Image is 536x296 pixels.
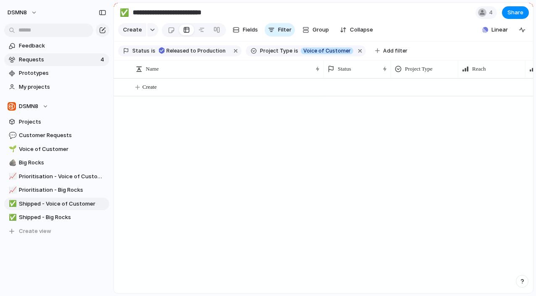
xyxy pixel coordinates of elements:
[8,8,27,17] span: DSMN8
[9,131,15,140] div: 💬
[4,170,109,183] a: 📈Prioritisation - Voice of Customer
[265,23,295,37] button: Filter
[8,172,16,181] button: 📈
[19,69,106,77] span: Prototypes
[19,42,106,50] span: Feedback
[303,47,351,55] span: Voice of Customer
[229,23,261,37] button: Fields
[4,100,109,113] button: DSMN8
[9,213,15,222] div: ✅
[4,53,109,66] a: Requests4
[336,23,376,37] button: Collapse
[9,158,15,168] div: 🪨
[8,213,16,222] button: ✅
[405,65,433,73] span: Project Type
[150,46,157,55] button: is
[123,26,142,34] span: Create
[19,200,106,208] span: Shipped - Voice of Customer
[156,46,231,55] button: Released to Production
[118,23,146,37] button: Create
[350,26,373,34] span: Collapse
[4,6,42,19] button: DSMN8
[299,46,355,55] button: Voice of Customer
[8,200,16,208] button: ✅
[8,145,16,153] button: 🌱
[142,83,157,91] span: Create
[132,47,150,55] span: Status
[8,159,16,167] button: 🪨
[19,131,106,140] span: Customer Requests
[4,225,109,238] button: Create view
[4,156,109,169] a: 🪨Big Rocks
[8,131,16,140] button: 💬
[4,198,109,210] a: ✅Shipped - Voice of Customer
[4,81,109,93] a: My projects
[4,143,109,156] a: 🌱Voice of Customer
[260,47,292,55] span: Project Type
[294,47,298,55] span: is
[19,159,106,167] span: Big Rocks
[19,102,38,111] span: DSMN8
[489,8,495,17] span: 4
[278,26,292,34] span: Filter
[146,65,159,73] span: Name
[491,26,508,34] span: Linear
[19,118,106,126] span: Projects
[9,144,15,154] div: 🌱
[9,199,15,209] div: ✅
[4,116,109,128] a: Projects
[383,47,407,55] span: Add filter
[9,172,15,181] div: 📈
[4,184,109,196] a: 📈Prioritisation - Big Rocks
[479,24,511,36] button: Linear
[243,26,258,34] span: Fields
[19,55,98,64] span: Requests
[100,55,106,64] span: 4
[19,227,51,235] span: Create view
[19,213,106,222] span: Shipped - Big Rocks
[19,83,106,91] span: My projects
[118,6,131,19] button: ✅
[19,186,106,194] span: Prioritisation - Big Rocks
[4,40,109,52] a: Feedback
[19,172,106,181] span: Prioritisation - Voice of Customer
[502,6,529,19] button: Share
[9,185,15,195] div: 📈
[4,211,109,224] a: ✅Shipped - Big Rocks
[507,8,523,17] span: Share
[19,145,106,153] span: Voice of Customer
[313,26,329,34] span: Group
[120,7,129,18] div: ✅
[338,65,351,73] span: Status
[472,65,486,73] span: Reach
[8,186,16,194] button: 📈
[4,129,109,142] a: 💬Customer Requests
[370,45,413,57] button: Add filter
[151,47,155,55] span: is
[4,67,109,79] a: Prototypes
[292,46,300,55] button: is
[166,47,226,55] span: Released to Production
[298,23,333,37] button: Group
